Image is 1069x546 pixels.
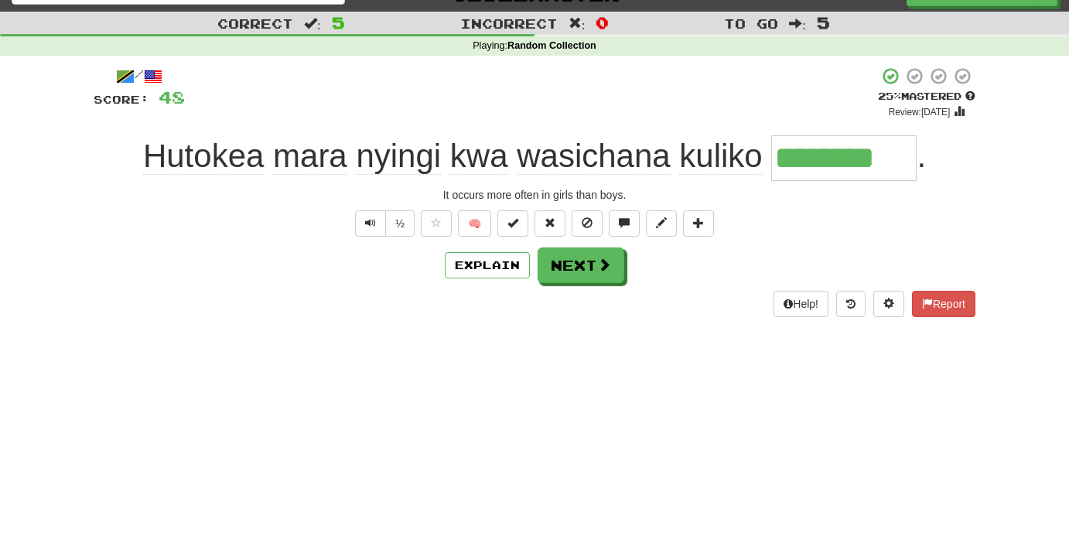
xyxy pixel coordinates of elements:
[878,90,901,102] span: 25 %
[460,15,558,31] span: Incorrect
[774,291,828,317] button: Help!
[217,15,293,31] span: Correct
[352,210,415,237] div: Text-to-speech controls
[421,210,452,237] button: Favorite sentence (alt+f)
[273,138,347,175] span: mara
[304,17,321,30] span: :
[458,210,491,237] button: 🧠
[679,138,762,175] span: kuliko
[355,210,386,237] button: Play sentence audio (ctl+space)
[596,13,609,32] span: 0
[889,107,951,118] small: Review: [DATE]
[332,13,345,32] span: 5
[878,90,975,104] div: Mastered
[646,210,677,237] button: Edit sentence (alt+d)
[143,138,264,175] span: Hutokea
[445,252,530,278] button: Explain
[836,291,866,317] button: Round history (alt+y)
[683,210,714,237] button: Add to collection (alt+a)
[159,87,185,107] span: 48
[912,291,975,317] button: Report
[817,13,830,32] span: 5
[569,17,586,30] span: :
[507,40,596,51] strong: Random Collection
[385,210,415,237] button: ½
[789,17,806,30] span: :
[356,138,441,175] span: nyingi
[94,187,975,203] div: It occurs more often in girls than boys.
[450,138,508,175] span: kwa
[609,210,640,237] button: Discuss sentence (alt+u)
[724,15,778,31] span: To go
[538,247,624,283] button: Next
[572,210,603,237] button: Ignore sentence (alt+i)
[497,210,528,237] button: Set this sentence to 100% Mastered (alt+m)
[534,210,565,237] button: Reset to 0% Mastered (alt+r)
[94,93,149,106] span: Score:
[517,138,670,175] span: wasichana
[94,67,185,86] div: /
[917,138,926,174] span: .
